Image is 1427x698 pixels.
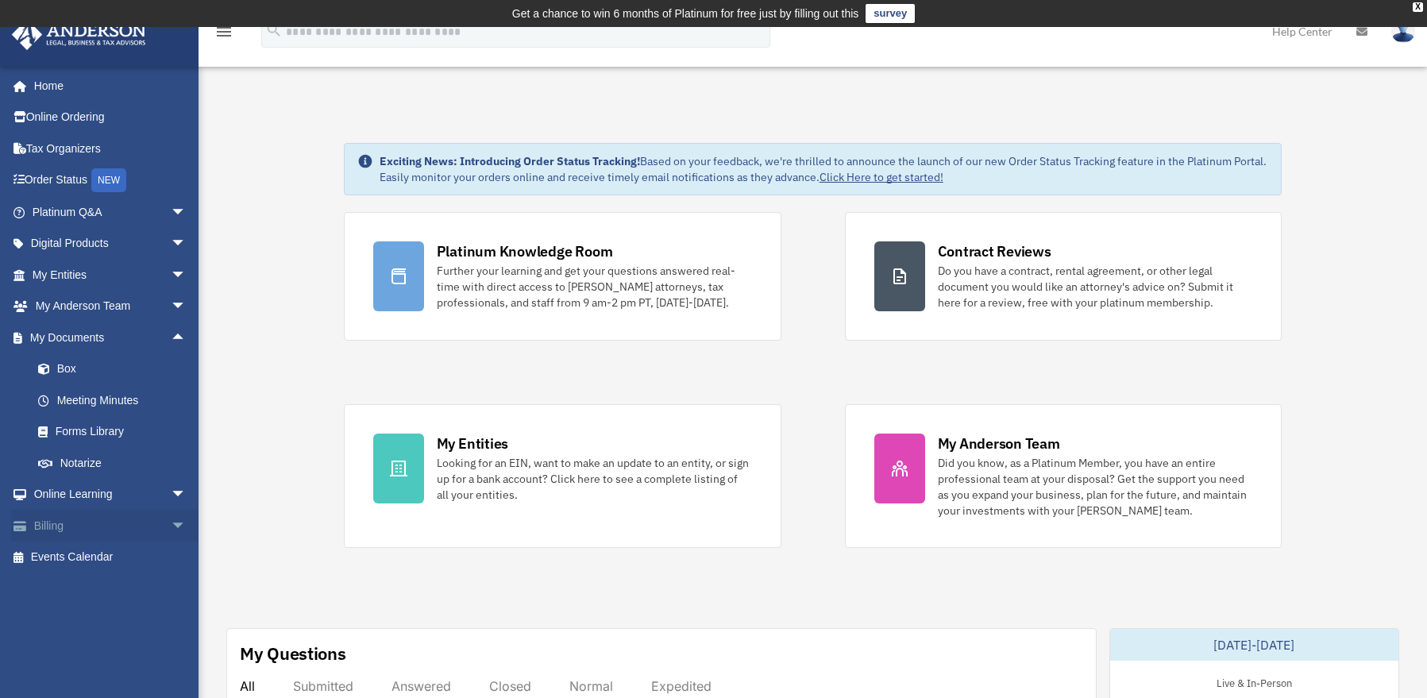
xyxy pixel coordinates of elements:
span: arrow_drop_down [171,510,202,542]
img: User Pic [1391,20,1415,43]
div: My Entities [437,434,508,453]
div: Expedited [651,678,712,694]
div: Looking for an EIN, want to make an update to an entity, or sign up for a bank account? Click her... [437,455,752,503]
a: Online Learningarrow_drop_down [11,479,210,511]
span: arrow_drop_down [171,291,202,323]
img: Anderson Advisors Platinum Portal [7,19,151,50]
div: Live & In-Person [1204,673,1305,690]
div: My Questions [240,642,346,665]
a: Online Ordering [11,102,210,133]
div: Further your learning and get your questions answered real-time with direct access to [PERSON_NAM... [437,263,752,310]
a: My Entities Looking for an EIN, want to make an update to an entity, or sign up for a bank accoun... [344,404,781,548]
div: Submitted [293,678,353,694]
div: Based on your feedback, we're thrilled to announce the launch of our new Order Status Tracking fe... [380,153,1269,185]
a: Tax Organizers [11,133,210,164]
div: Do you have a contract, rental agreement, or other legal document you would like an attorney's ad... [938,263,1253,310]
a: Home [11,70,202,102]
a: Box [22,353,210,385]
div: Answered [391,678,451,694]
a: Contract Reviews Do you have a contract, rental agreement, or other legal document you would like... [845,212,1282,341]
div: [DATE]-[DATE] [1110,629,1398,661]
i: search [265,21,283,39]
i: menu [214,22,233,41]
a: Click Here to get started! [820,170,943,184]
strong: Exciting News: Introducing Order Status Tracking! [380,154,640,168]
a: My Anderson Team Did you know, as a Platinum Member, you have an entire professional team at your... [845,404,1282,548]
div: Did you know, as a Platinum Member, you have an entire professional team at your disposal? Get th... [938,455,1253,519]
div: NEW [91,168,126,192]
span: arrow_drop_down [171,228,202,260]
a: My Documentsarrow_drop_up [11,322,210,353]
a: Forms Library [22,416,210,448]
div: My Anderson Team [938,434,1060,453]
div: Get a chance to win 6 months of Platinum for free just by filling out this [512,4,859,23]
a: survey [866,4,915,23]
span: arrow_drop_down [171,479,202,511]
a: My Anderson Teamarrow_drop_down [11,291,210,322]
a: Meeting Minutes [22,384,210,416]
a: Events Calendar [11,542,210,573]
a: My Entitiesarrow_drop_down [11,259,210,291]
a: menu [214,28,233,41]
span: arrow_drop_down [171,196,202,229]
div: Contract Reviews [938,241,1051,261]
a: Order StatusNEW [11,164,210,197]
span: arrow_drop_down [171,259,202,291]
div: Closed [489,678,531,694]
a: Digital Productsarrow_drop_down [11,228,210,260]
div: Normal [569,678,613,694]
div: close [1413,2,1423,12]
div: All [240,678,255,694]
div: Platinum Knowledge Room [437,241,613,261]
a: Platinum Knowledge Room Further your learning and get your questions answered real-time with dire... [344,212,781,341]
a: Platinum Q&Aarrow_drop_down [11,196,210,228]
a: Notarize [22,447,210,479]
a: Billingarrow_drop_down [11,510,210,542]
span: arrow_drop_up [171,322,202,354]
